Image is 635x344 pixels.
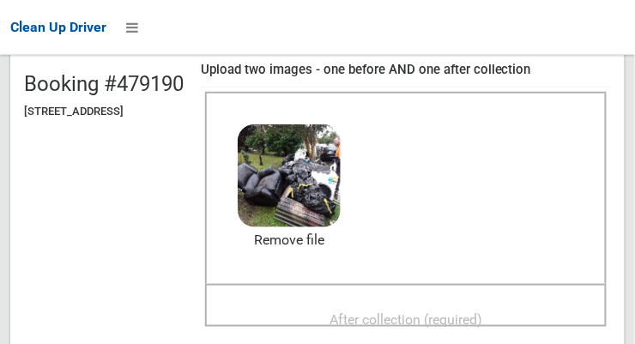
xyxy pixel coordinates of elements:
span: After collection (required) [330,311,482,328]
h2: Booking #479190 [24,73,184,95]
span: Clean Up Driver [10,19,106,35]
a: Remove file [238,227,341,253]
a: Clean Up Driver [10,15,106,40]
h5: [STREET_ADDRESS] [24,106,184,118]
h4: Upload two images - one before AND one after collection [201,63,611,77]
